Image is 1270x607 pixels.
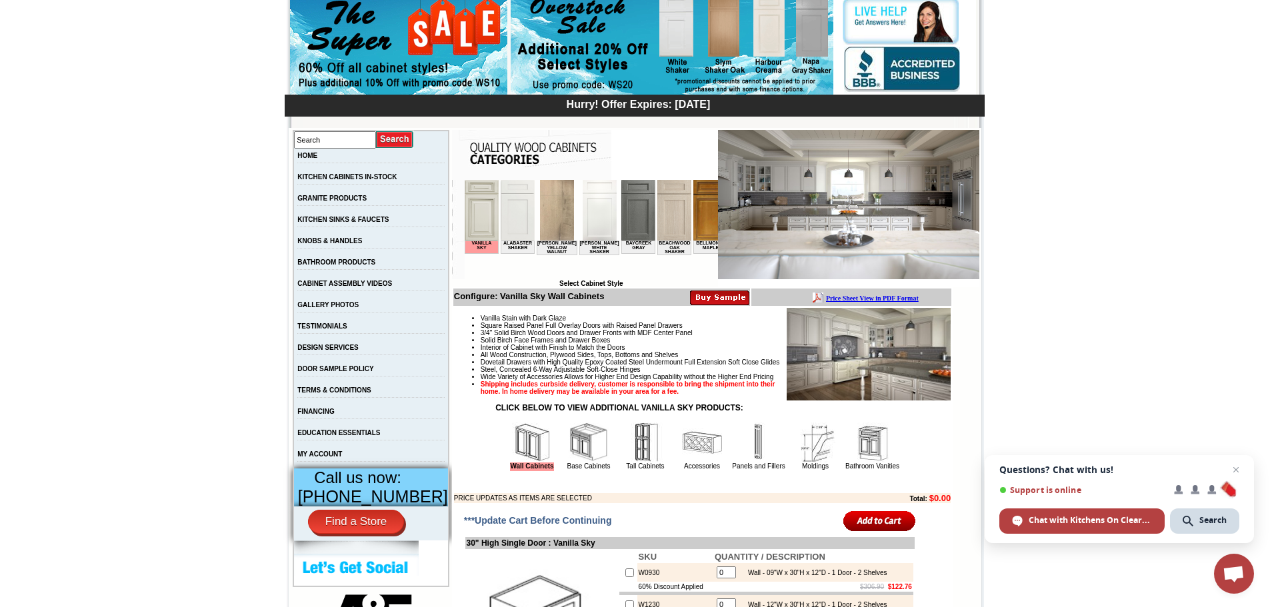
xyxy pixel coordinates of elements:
[1228,462,1244,478] span: Close chat
[481,373,773,380] span: Wide Variety of Accessories Allows for Higher End Design Capability without the Higher End Pricing
[639,552,657,562] b: SKU
[297,344,359,351] a: DESIGN SERVICES
[15,2,108,13] a: Price Sheet View in PDF Format
[739,422,779,462] img: Panels and Fillers
[454,291,605,301] b: Configure: Vanilla Sky Wall Cabinets
[15,5,108,13] b: Price Sheet View in PDF Format
[376,131,414,149] input: Submit
[495,403,743,412] strong: CLICK BELOW TO VIEW ADDITIONAL VANILLA SKY PRODUCTS:
[1199,514,1227,526] span: Search
[297,152,317,159] a: HOME
[787,308,951,400] img: Product Image
[999,485,1165,495] span: Support is online
[481,344,625,351] span: Interior of Cabinet with Finish to Match the Doors
[297,322,347,330] a: TESTIMONIALS
[1029,514,1152,526] span: Chat with Kitchens On Clearance
[1170,508,1239,534] div: Search
[297,237,362,245] a: KNOBS & HANDLES
[454,493,837,503] td: PRICE UPDATES AS ITEMS ARE SELECTED
[291,97,985,111] div: Hurry! Offer Expires: [DATE]
[297,216,389,223] a: KITCHEN SINKS & FAUCETS
[637,582,713,592] td: 60% Discount Applied
[481,336,611,344] span: Solid Birch Face Frames and Drawer Boxes
[297,195,367,202] a: GRANITE PRODUCTS
[888,583,912,590] b: $122.76
[860,583,884,590] s: $306.90
[2,3,13,14] img: pdf.png
[297,386,371,394] a: TERMS & CONDITIONS
[843,510,916,532] input: Add to Cart
[481,322,683,329] span: Square Raised Panel Full Overlay Doors with Raised Panel Drawers
[464,515,612,526] span: ***Update Cart Before Continuing
[741,569,887,576] div: Wall - 09"W x 30"H x 12"D - 1 Door - 2 Shelves
[481,380,775,395] strong: Shipping includes curbside delivery, customer is responsible to bring the shipment into their hom...
[465,537,915,549] td: 30" High Single Door : Vanilla Sky
[229,61,263,74] td: Bellmonte Maple
[481,314,566,322] span: Vanilla Stain with Dark Glaze
[999,464,1239,475] span: Questions? Chat with us!
[909,495,927,502] b: Total:
[297,429,380,436] a: EDUCATION ESSENTIALS
[795,422,835,462] img: Moldings
[684,462,720,470] a: Accessories
[481,351,678,358] span: All Wood Construction, Plywood Sides, Tops, Bottoms and Shelves
[297,365,373,372] a: DOOR SAMPLE POLICY
[715,552,825,562] b: QUANTITY / DESCRIPTION
[852,422,892,462] img: Bathroom Vanities
[481,366,641,373] span: Steel, Concealed 6-Way Adjustable Soft-Close Hinges
[626,462,664,470] a: Tall Cabinets
[569,422,609,462] img: Base Cabinets
[297,450,342,458] a: MY ACCOUNT
[682,422,722,462] img: Accessories
[637,563,713,582] td: W0930
[297,173,397,181] a: KITCHEN CABINETS IN-STOCK
[567,462,610,470] a: Base Cabinets
[1214,554,1254,594] div: Open chat
[510,462,553,471] a: Wall Cabinets
[297,259,375,266] a: BATHROOM PRODUCTS
[481,329,693,336] span: 3/4" Solid Birch Wood Doors and Drawer Fronts with MDF Center Panel
[297,408,335,415] a: FINANCING
[929,493,951,503] b: $0.00
[308,510,405,534] a: Find a Store
[481,358,780,366] span: Dovetail Drawers with High Quality Epoxy Coated Steel Undermount Full Extension Soft Close Glides
[512,422,552,462] img: Wall Cabinets
[297,301,359,308] a: GALLERY PHOTOS
[625,422,665,462] img: Tall Cabinets
[718,130,979,279] img: Vanilla Sky
[314,468,401,486] span: Call us now:
[845,462,899,470] a: Bathroom Vanities
[999,508,1165,534] div: Chat with Kitchens On Clearance
[559,280,623,287] b: Select Cabinet Style
[732,462,785,470] a: Panels and Fillers
[802,462,829,470] a: Moldings
[297,280,392,287] a: CABINET ASSEMBLY VIDEOS
[298,487,448,506] span: [PHONE_NUMBER]
[465,180,718,280] iframe: Browser incompatible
